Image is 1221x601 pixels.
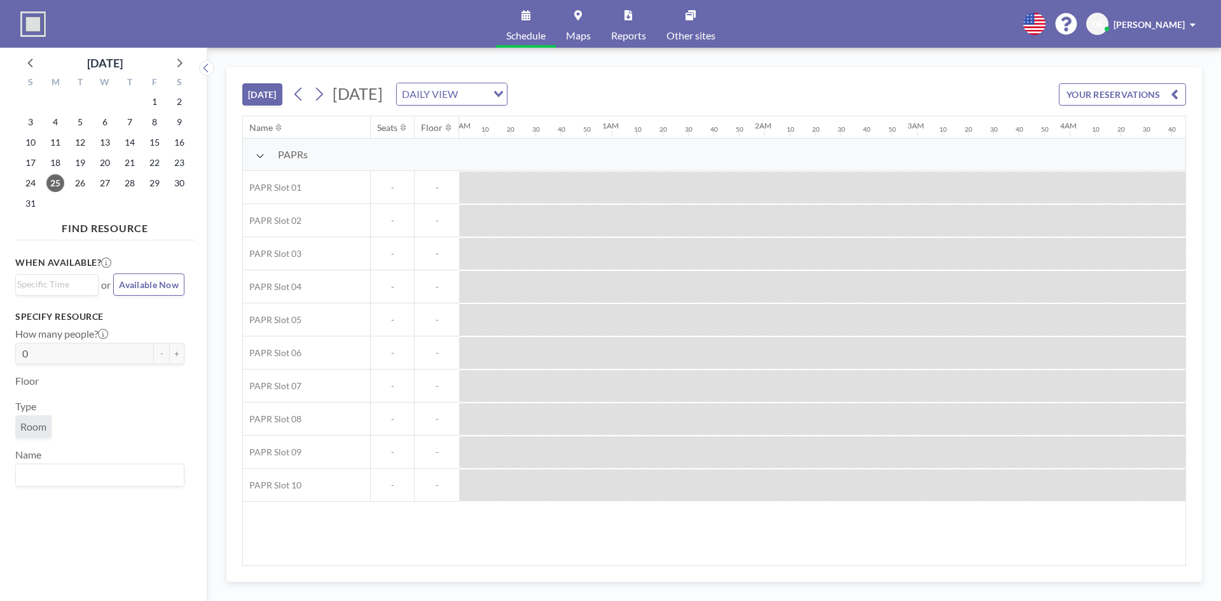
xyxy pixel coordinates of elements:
[371,480,414,491] span: -
[170,154,188,172] span: Saturday, August 23, 2025
[46,113,64,131] span: Monday, August 4, 2025
[46,134,64,151] span: Monday, August 11, 2025
[507,125,514,134] div: 20
[96,134,114,151] span: Wednesday, August 13, 2025
[371,182,414,193] span: -
[415,446,459,458] span: -
[371,314,414,326] span: -
[415,314,459,326] span: -
[611,31,646,41] span: Reports
[583,125,591,134] div: 50
[154,343,169,364] button: -
[243,347,301,359] span: PAPR Slot 06
[450,121,471,130] div: 12AM
[415,347,459,359] span: -
[666,31,715,41] span: Other sites
[377,122,397,134] div: Seats
[121,154,139,172] span: Thursday, August 21, 2025
[167,75,191,92] div: S
[15,328,108,340] label: How many people?
[101,279,111,291] span: or
[22,154,39,172] span: Sunday, August 17, 2025
[634,125,642,134] div: 10
[907,121,924,130] div: 3AM
[371,446,414,458] span: -
[371,347,414,359] span: -
[170,93,188,111] span: Saturday, August 2, 2025
[566,31,591,41] span: Maps
[812,125,820,134] div: 20
[371,215,414,226] span: -
[421,122,443,134] div: Floor
[71,113,89,131] span: Tuesday, August 5, 2025
[96,113,114,131] span: Wednesday, August 6, 2025
[990,125,998,134] div: 30
[87,54,123,72] div: [DATE]
[146,93,163,111] span: Friday, August 1, 2025
[371,281,414,293] span: -
[121,174,139,192] span: Thursday, August 28, 2025
[863,125,871,134] div: 40
[415,182,459,193] span: -
[71,174,89,192] span: Tuesday, August 26, 2025
[939,125,947,134] div: 10
[170,174,188,192] span: Saturday, August 30, 2025
[22,195,39,212] span: Sunday, August 31, 2025
[96,154,114,172] span: Wednesday, August 20, 2025
[68,75,93,92] div: T
[249,122,273,134] div: Name
[46,154,64,172] span: Monday, August 18, 2025
[121,134,139,151] span: Thursday, August 14, 2025
[1059,83,1186,106] button: YOUR RESERVATIONS
[1060,121,1077,130] div: 4AM
[15,448,41,461] label: Name
[15,217,195,235] h4: FIND RESOURCE
[787,125,794,134] div: 10
[602,121,619,130] div: 1AM
[17,277,91,291] input: Search for option
[243,281,301,293] span: PAPR Slot 04
[146,134,163,151] span: Friday, August 15, 2025
[481,125,489,134] div: 10
[15,311,184,322] h3: Specify resource
[146,113,163,131] span: Friday, August 8, 2025
[371,413,414,425] span: -
[415,480,459,491] span: -
[16,464,184,486] div: Search for option
[170,113,188,131] span: Saturday, August 9, 2025
[397,83,507,105] div: Search for option
[710,125,718,134] div: 40
[117,75,142,92] div: T
[142,75,167,92] div: F
[170,134,188,151] span: Saturday, August 16, 2025
[18,75,43,92] div: S
[333,84,383,103] span: [DATE]
[243,446,301,458] span: PAPR Slot 09
[965,125,972,134] div: 20
[371,380,414,392] span: -
[243,248,301,259] span: PAPR Slot 03
[242,83,282,106] button: [DATE]
[399,86,460,102] span: DAILY VIEW
[243,215,301,226] span: PAPR Slot 02
[146,174,163,192] span: Friday, August 29, 2025
[415,248,459,259] span: -
[169,343,184,364] button: +
[113,273,184,296] button: Available Now
[415,215,459,226] span: -
[46,174,64,192] span: Monday, August 25, 2025
[71,154,89,172] span: Tuesday, August 19, 2025
[16,275,98,294] div: Search for option
[22,134,39,151] span: Sunday, August 10, 2025
[1168,125,1176,134] div: 40
[96,174,114,192] span: Wednesday, August 27, 2025
[1117,125,1125,134] div: 20
[371,248,414,259] span: -
[22,174,39,192] span: Sunday, August 24, 2025
[278,148,308,161] span: PAPRs
[462,86,486,102] input: Search for option
[20,420,46,433] span: Room
[22,113,39,131] span: Sunday, August 3, 2025
[71,134,89,151] span: Tuesday, August 12, 2025
[506,31,546,41] span: Schedule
